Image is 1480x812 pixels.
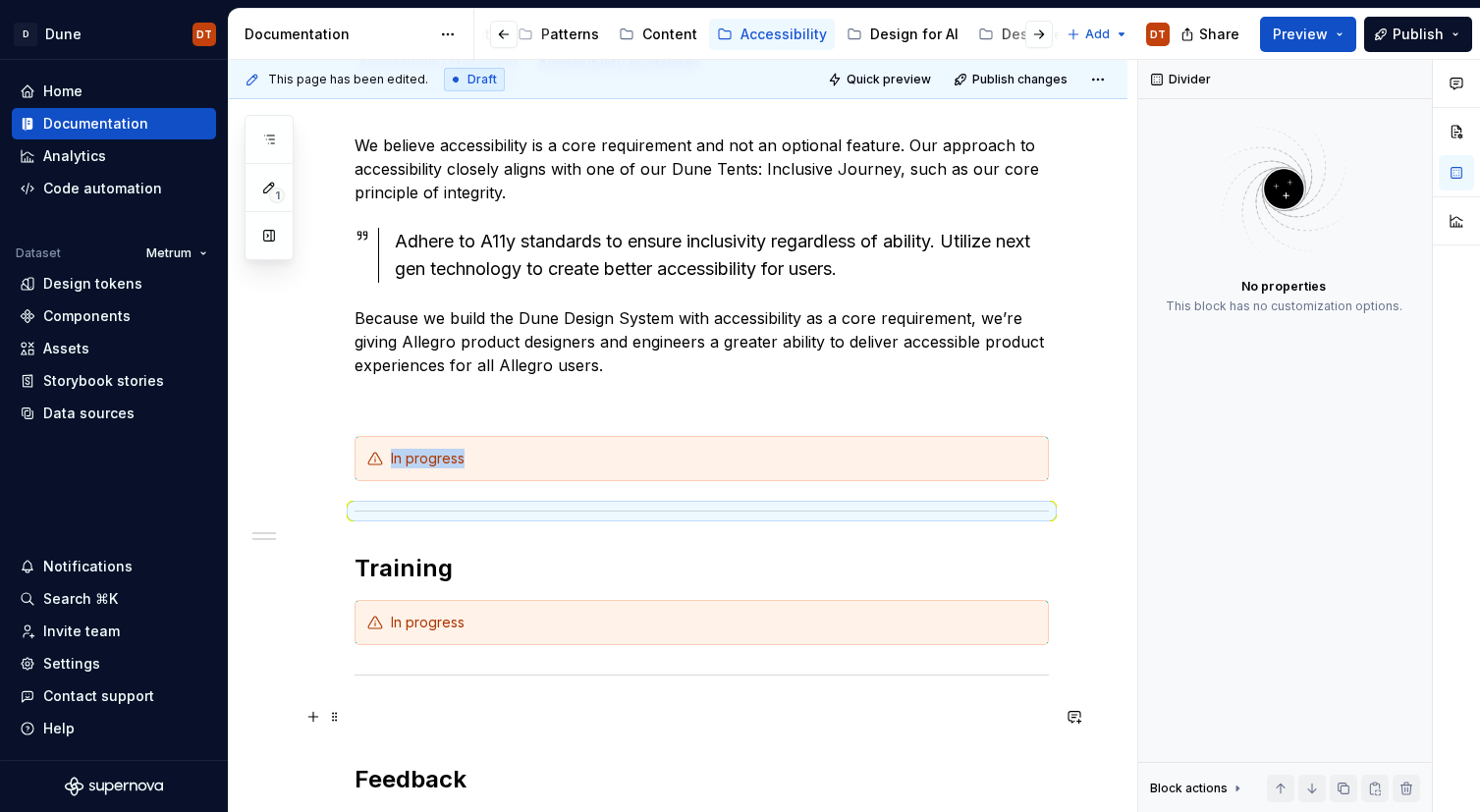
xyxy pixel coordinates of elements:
a: Analytics [12,140,216,172]
div: Patterns [541,25,599,44]
button: Quick preview [822,66,940,93]
div: Data sources [43,404,135,423]
a: Data sources [12,398,216,429]
div: Search ⌘K [43,589,118,609]
button: Share [1171,17,1252,52]
div: Storybook stories [43,371,164,391]
div: Invite team [43,622,120,641]
span: This page has been edited. [268,72,428,87]
div: Block actions [1150,781,1228,796]
div: In progress [391,449,1036,468]
div: Notifications [43,557,133,576]
div: Assets [43,339,89,358]
div: Settings [43,654,100,674]
a: Assets [12,333,216,364]
button: Publish changes [948,66,1076,93]
a: Patterns [510,19,607,50]
h2: Training [355,553,1049,584]
div: Design tokens [43,274,142,294]
div: Code automation [43,179,162,198]
a: Design ethics [970,19,1104,50]
a: Invite team [12,616,216,647]
span: Publish changes [972,72,1068,87]
p: Because we build the Dune Design System with accessibility as a core requirement, we’re giving Al... [355,306,1049,377]
button: DDuneDT [4,13,224,55]
div: DT [1150,27,1166,42]
a: Accessibility [709,19,835,50]
div: Adhere to A11y standards to ensure inclusivity regardless of ability. Utilize next gen technology... [395,228,1049,283]
a: Code automation [12,173,216,204]
div: Dataset [16,245,61,261]
div: In progress [391,613,1036,632]
button: Search ⌘K [12,583,216,615]
div: Design for AI [870,25,959,44]
span: Quick preview [847,72,931,87]
div: DT [196,27,212,42]
span: Preview [1273,25,1328,44]
span: Publish [1393,25,1444,44]
div: Content [642,25,697,44]
a: Content [611,19,705,50]
span: Add [1085,27,1110,42]
div: Block actions [1150,775,1245,802]
h2: Feedback [355,764,1049,795]
button: Contact support [12,680,216,712]
svg: Supernova Logo [65,777,163,796]
div: No properties [1241,279,1326,295]
div: D [14,23,37,46]
div: This block has no customization options. [1166,298,1402,314]
span: Share [1199,25,1239,44]
span: Draft [467,72,497,87]
p: We believe accessibility is a core requirement and not an optional feature. Our approach to acces... [355,134,1049,204]
span: 1 [269,188,285,203]
span: Metrum [146,245,192,261]
a: Documentation [12,108,216,139]
div: Analytics [43,146,106,166]
button: Publish [1364,17,1472,52]
div: Contact support [43,686,154,706]
a: Components [12,300,216,332]
a: Settings [12,648,216,679]
div: Documentation [43,114,148,134]
a: Design tokens [12,268,216,299]
button: Help [12,713,216,744]
div: Page tree [44,15,615,54]
button: Add [1061,21,1134,48]
button: Metrum [137,240,216,267]
div: Accessibility [740,25,827,44]
a: Home [12,76,216,107]
div: Dune [45,25,82,44]
div: Home [43,81,82,101]
div: Documentation [245,25,430,44]
a: Design for AI [839,19,966,50]
a: Storybook stories [12,365,216,397]
div: Help [43,719,75,738]
div: Components [43,306,131,326]
button: Notifications [12,551,216,582]
button: Preview [1260,17,1356,52]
